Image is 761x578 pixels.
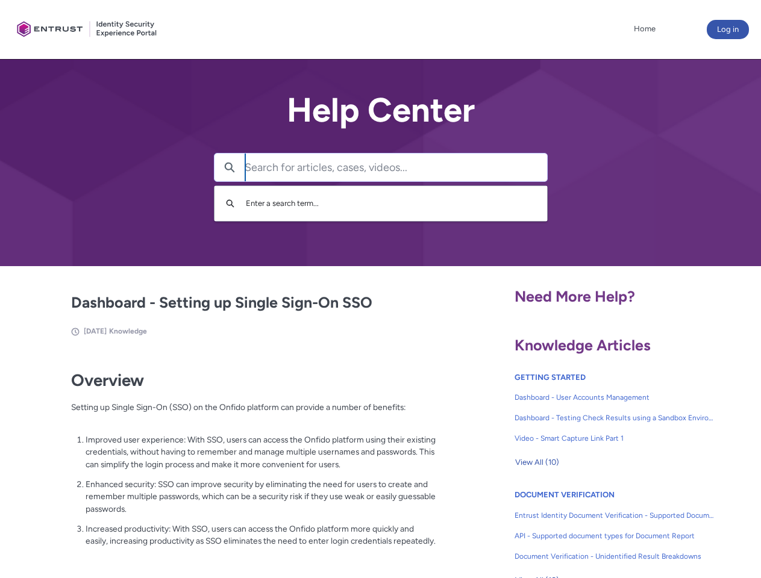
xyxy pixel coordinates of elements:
p: Increased productivity: With SSO, users can access the Onfido platform more quickly and easily, i... [86,523,436,547]
input: Search for articles, cases, videos... [245,154,547,181]
p: Enhanced security: SSO can improve security by eliminating the need for users to create and remem... [86,478,436,515]
span: Dashboard - User Accounts Management [515,392,715,403]
a: Entrust Identity Document Verification - Supported Document type and size [515,505,715,526]
a: Home [631,20,659,38]
span: Knowledge Articles [515,336,651,354]
p: Improved user experience: With SSO, users can access the Onfido platform using their existing cre... [86,433,436,471]
span: Video - Smart Capture Link Part 1 [515,433,715,444]
button: Search [221,192,240,215]
a: Dashboard - User Accounts Management [515,387,715,408]
span: Document Verification - Unidentified Result Breakdowns [515,551,715,562]
button: Log in [707,20,749,39]
span: API - Supported document types for Document Report [515,530,715,541]
span: Entrust Identity Document Verification - Supported Document type and size [515,510,715,521]
span: Dashboard - Testing Check Results using a Sandbox Environment [515,412,715,423]
a: Document Verification - Unidentified Result Breakdowns [515,546,715,567]
span: Need More Help? [515,287,635,305]
a: DOCUMENT VERIFICATION [515,490,615,499]
button: Search [215,154,245,181]
a: Video - Smart Capture Link Part 1 [515,428,715,449]
p: Setting up Single Sign-On (SSO) on the Onfido platform can provide a number of benefits: [71,401,436,426]
h2: Dashboard - Setting up Single Sign-On SSO [71,291,436,314]
span: View All (10) [515,453,559,471]
span: [DATE] [84,327,107,335]
span: Enter a search term... [246,199,319,208]
a: GETTING STARTED [515,373,586,382]
a: Dashboard - Testing Check Results using a Sandbox Environment [515,408,715,428]
li: Knowledge [109,326,147,337]
button: View All (10) [515,453,560,472]
strong: Overview [71,370,144,390]
h2: Help Center [214,92,548,129]
a: API - Supported document types for Document Report [515,526,715,546]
